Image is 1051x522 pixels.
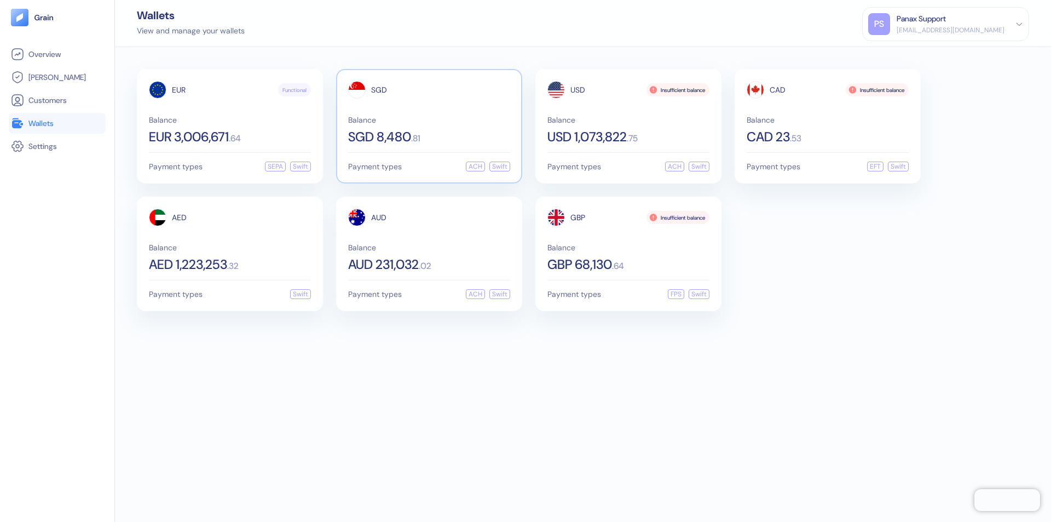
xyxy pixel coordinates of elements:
div: Swift [689,162,709,171]
div: Wallets [137,10,245,21]
span: GBP 68,130 [547,258,612,271]
span: Customers [28,95,67,106]
div: Insufficient balance [646,83,709,96]
span: Payment types [149,163,203,170]
a: Wallets [11,117,103,130]
a: [PERSON_NAME] [11,71,103,84]
div: [EMAIL_ADDRESS][DOMAIN_NAME] [897,25,1004,35]
div: Insufficient balance [646,211,709,224]
span: Payment types [348,163,402,170]
div: FPS [668,289,684,299]
span: . 02 [419,262,431,271]
span: USD [570,86,585,94]
span: . 64 [229,134,241,143]
div: View and manage your wallets [137,25,245,37]
span: USD 1,073,822 [547,130,627,144]
span: Settings [28,141,57,152]
span: CAD 23 [747,130,790,144]
div: PS [868,13,890,35]
span: AUD 231,032 [348,258,419,271]
div: Swift [888,162,909,171]
span: Balance [348,244,510,251]
div: Insufficient balance [846,83,909,96]
span: . 81 [411,134,420,143]
span: Payment types [547,163,601,170]
span: SGD 8,480 [348,130,411,144]
a: Overview [11,48,103,61]
span: SGD [371,86,387,94]
div: ACH [466,289,485,299]
span: Balance [348,116,510,124]
span: EUR [172,86,186,94]
div: ACH [665,162,684,171]
span: Balance [149,116,311,124]
iframe: Chatra live chat [974,489,1040,511]
span: . 75 [627,134,638,143]
span: AED [172,214,187,221]
span: Balance [149,244,311,251]
span: EUR 3,006,671 [149,130,229,144]
img: logo-tablet-V2.svg [11,9,28,26]
img: logo [34,14,54,21]
div: SEPA [265,162,286,171]
span: Payment types [348,290,402,298]
span: Functional [282,86,307,94]
div: Swift [689,289,709,299]
span: . 64 [612,262,624,271]
span: [PERSON_NAME] [28,72,86,83]
div: Panax Support [897,13,946,25]
span: GBP [570,214,585,221]
span: . 32 [227,262,239,271]
span: Balance [747,116,909,124]
span: Payment types [149,290,203,298]
span: . 53 [790,134,801,143]
div: Swift [290,162,311,171]
span: CAD [770,86,786,94]
span: AED 1,223,253 [149,258,227,271]
span: Overview [28,49,61,60]
div: Swift [489,289,510,299]
a: Settings [11,140,103,153]
span: Balance [547,244,709,251]
span: Wallets [28,118,54,129]
div: Swift [489,162,510,171]
div: Swift [290,289,311,299]
span: Balance [547,116,709,124]
span: Payment types [747,163,800,170]
span: AUD [371,214,386,221]
div: EFT [867,162,883,171]
span: Payment types [547,290,601,298]
div: ACH [466,162,485,171]
a: Customers [11,94,103,107]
